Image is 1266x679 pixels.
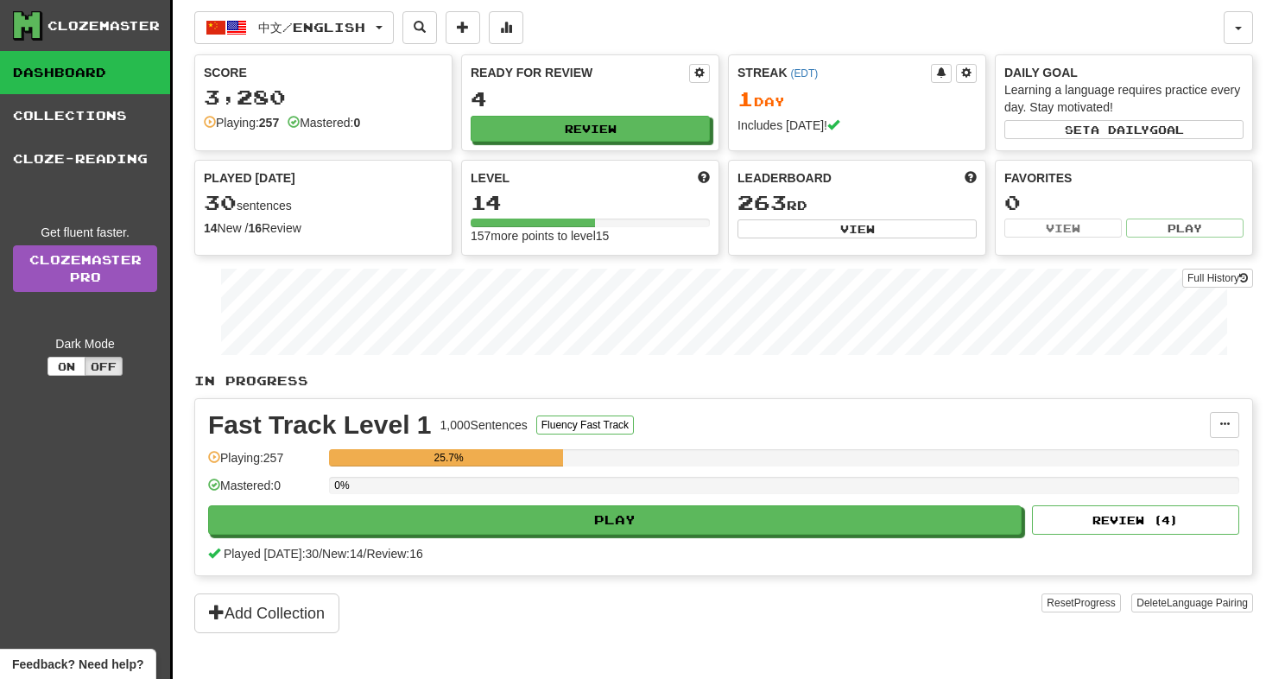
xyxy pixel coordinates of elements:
a: (EDT) [790,67,818,79]
span: Played [DATE]: 30 [224,547,319,561]
span: Leaderboard [737,169,832,187]
span: 中文 / English [258,20,365,35]
span: Played [DATE] [204,169,295,187]
div: Fast Track Level 1 [208,412,432,438]
div: Streak [737,64,931,81]
div: Mastered: [288,114,360,131]
span: a daily [1091,124,1149,136]
button: ResetProgress [1041,593,1120,612]
span: Progress [1074,597,1116,609]
button: Add sentence to collection [446,11,480,44]
button: Seta dailygoal [1004,120,1244,139]
button: Review (4) [1032,505,1239,535]
div: 157 more points to level 15 [471,227,710,244]
strong: 257 [259,116,279,130]
button: Off [85,357,123,376]
div: Favorites [1004,169,1244,187]
span: This week in points, UTC [965,169,977,187]
button: Search sentences [402,11,437,44]
span: / [319,547,322,561]
button: Play [208,505,1022,535]
div: Playing: [204,114,279,131]
div: sentences [204,192,443,214]
button: View [737,219,977,238]
div: rd [737,192,977,214]
div: Get fluent faster. [13,224,157,241]
span: 1 [737,86,754,111]
strong: 0 [353,116,360,130]
div: 0 [1004,192,1244,213]
button: More stats [489,11,523,44]
div: Learning a language requires practice every day. Stay motivated! [1004,81,1244,116]
a: ClozemasterPro [13,245,157,292]
button: On [47,357,85,376]
button: 中文/English [194,11,394,44]
button: Review [471,116,710,142]
span: 263 [737,190,787,214]
span: Open feedback widget [12,656,143,673]
div: Dark Mode [13,335,157,352]
button: Full History [1182,269,1253,288]
span: 30 [204,190,237,214]
p: In Progress [194,372,1253,390]
span: Level [471,169,510,187]
button: DeleteLanguage Pairing [1131,593,1253,612]
span: Language Pairing [1167,597,1248,609]
button: Add Collection [194,593,339,633]
div: 14 [471,192,710,213]
div: New / Review [204,219,443,237]
strong: 16 [248,221,262,235]
span: Score more points to level up [698,169,710,187]
span: Review: 16 [366,547,422,561]
div: Daily Goal [1004,64,1244,81]
div: Score [204,64,443,81]
span: New: 14 [322,547,363,561]
div: Includes [DATE]! [737,117,977,134]
button: Play [1126,219,1244,238]
div: 4 [471,88,710,110]
div: Ready for Review [471,64,689,81]
span: / [364,547,367,561]
div: Playing: 257 [208,449,320,478]
div: Day [737,88,977,111]
button: View [1004,219,1122,238]
div: 1,000 Sentences [440,416,528,434]
div: 25.7% [334,449,563,466]
button: Fluency Fast Track [536,416,634,435]
div: Clozemaster [47,17,160,35]
div: Mastered: 0 [208,477,320,505]
strong: 14 [204,221,218,235]
div: 3,280 [204,86,443,108]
